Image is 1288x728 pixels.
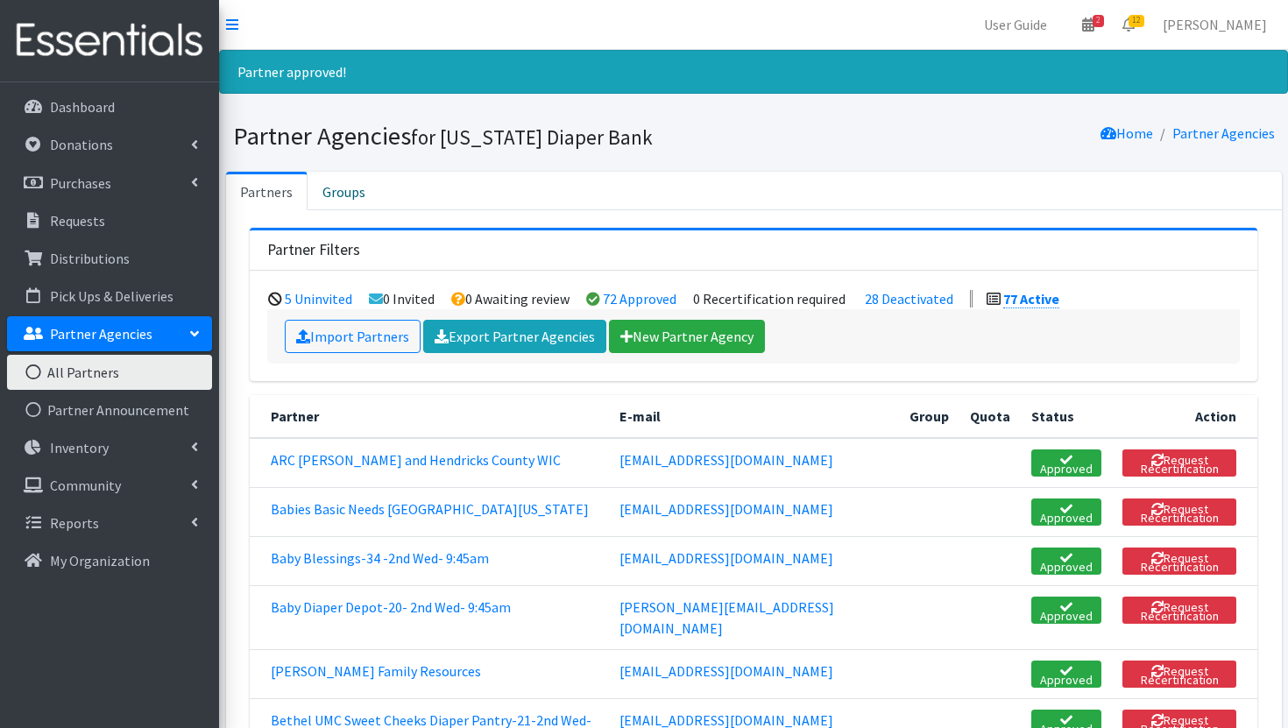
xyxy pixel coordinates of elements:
[1003,290,1059,308] a: 77 Active
[7,203,212,238] a: Requests
[1031,449,1101,477] a: Approved
[619,662,833,680] a: [EMAIL_ADDRESS][DOMAIN_NAME]
[1122,597,1236,624] button: Request Recertification
[285,320,421,353] a: Import Partners
[1112,395,1257,438] th: Action
[693,290,846,307] li: 0 Recertification required
[1031,661,1101,688] a: Approved
[267,241,360,259] h3: Partner Filters
[1108,7,1149,42] a: 12
[619,500,833,518] a: [EMAIL_ADDRESS][DOMAIN_NAME]
[1149,7,1281,42] a: [PERSON_NAME]
[7,430,212,465] a: Inventory
[271,662,481,680] a: [PERSON_NAME] Family Resources
[226,172,308,210] a: Partners
[411,124,653,150] small: for [US_STATE] Diaper Bank
[50,325,152,343] p: Partner Agencies
[233,121,747,152] h1: Partner Agencies
[7,505,212,541] a: Reports
[1031,548,1101,575] a: Approved
[50,250,130,267] p: Distributions
[50,136,113,153] p: Donations
[603,290,676,307] a: 72 Approved
[271,549,489,567] a: Baby Blessings-34 -2nd Wed- 9:45am
[50,552,150,569] p: My Organization
[219,50,1288,94] div: Partner approved!
[619,598,834,637] a: [PERSON_NAME][EMAIL_ADDRESS][DOMAIN_NAME]
[7,543,212,578] a: My Organization
[423,320,606,353] a: Export Partner Agencies
[865,290,953,307] a: 28 Deactivated
[50,98,115,116] p: Dashboard
[50,212,105,230] p: Requests
[1129,15,1144,27] span: 12
[7,166,212,201] a: Purchases
[50,477,121,494] p: Community
[7,241,212,276] a: Distributions
[1100,124,1153,142] a: Home
[899,395,959,438] th: Group
[50,514,99,532] p: Reports
[1093,15,1104,27] span: 2
[50,439,109,456] p: Inventory
[1122,498,1236,526] button: Request Recertification
[619,549,833,567] a: [EMAIL_ADDRESS][DOMAIN_NAME]
[1172,124,1275,142] a: Partner Agencies
[7,468,212,503] a: Community
[619,451,833,469] a: [EMAIL_ADDRESS][DOMAIN_NAME]
[369,290,435,307] li: 0 Invited
[609,395,899,438] th: E-mail
[1122,548,1236,575] button: Request Recertification
[7,11,212,70] img: HumanEssentials
[285,290,352,307] a: 5 Uninvited
[1031,597,1101,624] a: Approved
[7,355,212,390] a: All Partners
[250,395,609,438] th: Partner
[50,287,173,305] p: Pick Ups & Deliveries
[451,290,570,307] li: 0 Awaiting review
[970,7,1061,42] a: User Guide
[271,598,511,616] a: Baby Diaper Depot-20- 2nd Wed- 9:45am
[7,127,212,162] a: Donations
[959,395,1021,438] th: Quota
[1122,449,1236,477] button: Request Recertification
[1122,661,1236,688] button: Request Recertification
[1068,7,1108,42] a: 2
[7,279,212,314] a: Pick Ups & Deliveries
[1031,498,1101,526] a: Approved
[271,500,589,518] a: Babies Basic Needs [GEOGRAPHIC_DATA][US_STATE]
[308,172,380,210] a: Groups
[7,392,212,428] a: Partner Announcement
[1021,395,1112,438] th: Status
[50,174,111,192] p: Purchases
[7,316,212,351] a: Partner Agencies
[609,320,765,353] a: New Partner Agency
[271,451,561,469] a: ARC [PERSON_NAME] and Hendricks County WIC
[7,89,212,124] a: Dashboard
